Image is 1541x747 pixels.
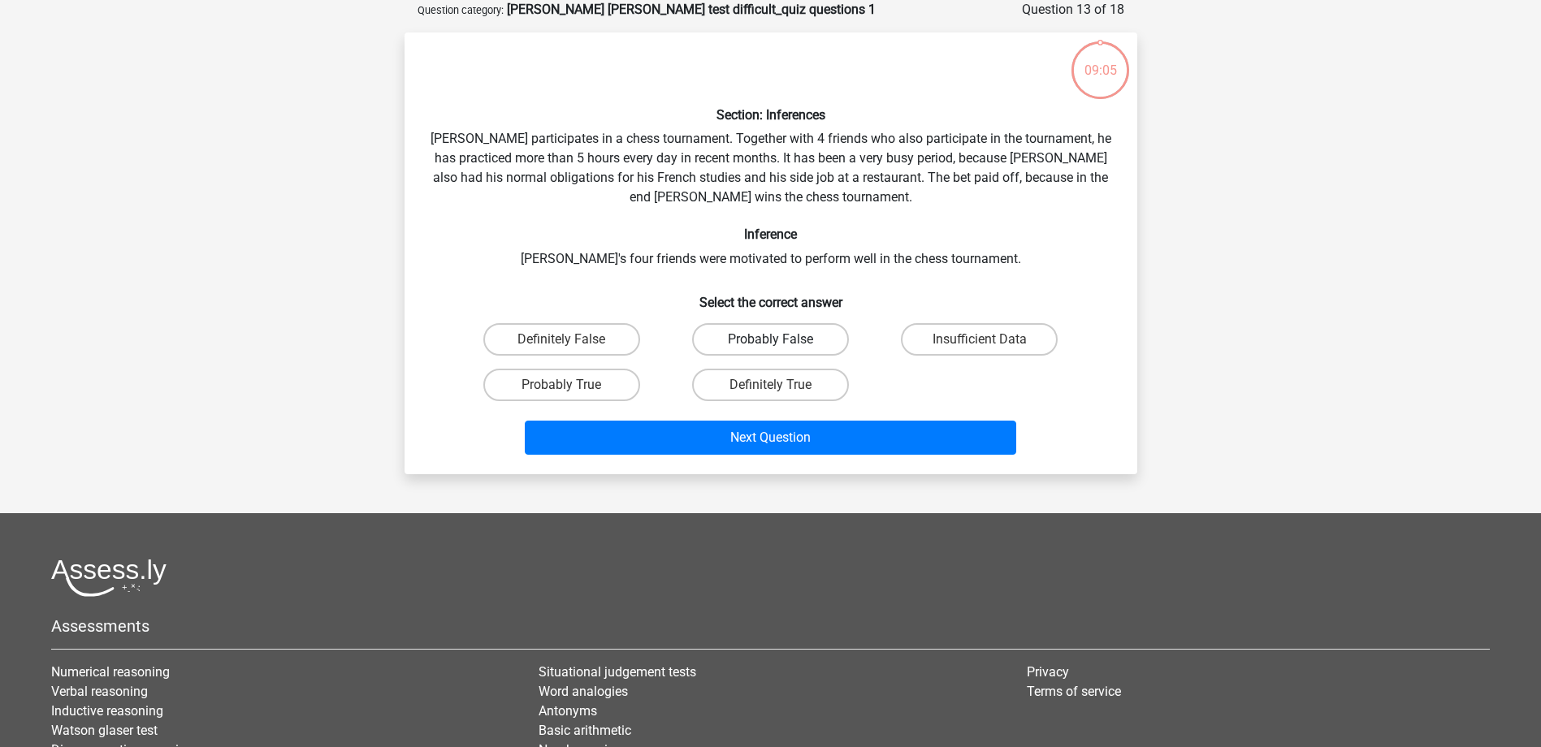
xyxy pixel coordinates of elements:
[1027,664,1069,680] a: Privacy
[539,684,628,699] a: Word analogies
[901,323,1058,356] label: Insufficient Data
[51,684,148,699] a: Verbal reasoning
[525,421,1016,455] button: Next Question
[411,45,1131,461] div: [PERSON_NAME] participates in a chess tournament. Together with 4 friends who also participate in...
[483,323,640,356] label: Definitely False
[539,723,631,738] a: Basic arithmetic
[692,323,849,356] label: Probably False
[692,369,849,401] label: Definitely True
[431,282,1111,310] h6: Select the correct answer
[1027,684,1121,699] a: Terms of service
[539,703,597,719] a: Antonyms
[483,369,640,401] label: Probably True
[431,227,1111,242] h6: Inference
[51,559,167,597] img: Assessly logo
[507,2,876,17] strong: [PERSON_NAME] [PERSON_NAME] test difficult_quiz questions 1
[51,723,158,738] a: Watson glaser test
[51,616,1490,636] h5: Assessments
[418,4,504,16] small: Question category:
[51,664,170,680] a: Numerical reasoning
[539,664,696,680] a: Situational judgement tests
[431,107,1111,123] h6: Section: Inferences
[1070,40,1131,80] div: 09:05
[51,703,163,719] a: Inductive reasoning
